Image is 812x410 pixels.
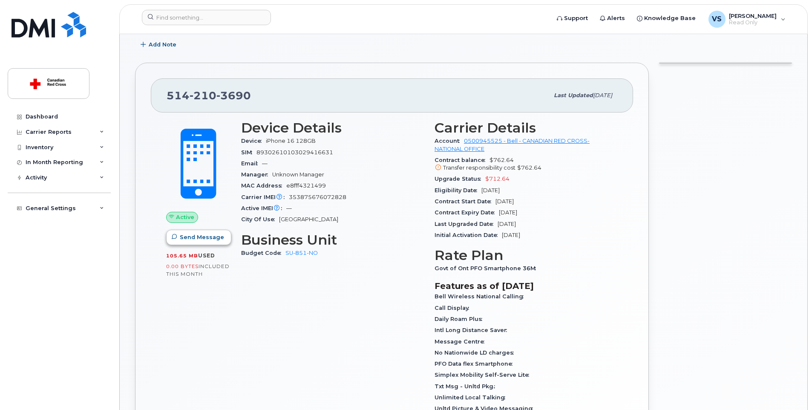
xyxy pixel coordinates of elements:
[435,138,590,152] a: 0500945525 - Bell - CANADIAN RED CROSS- NATIONAL OFFICE
[241,120,424,136] h3: Device Details
[256,149,333,156] span: 89302610103029416631
[241,232,424,248] h3: Business Unit
[241,149,256,156] span: SIM
[551,10,594,27] a: Support
[502,232,520,238] span: [DATE]
[712,14,722,24] span: VS
[499,209,517,216] span: [DATE]
[729,12,777,19] span: [PERSON_NAME]
[435,316,487,322] span: Daily Roam Plus
[135,37,184,52] button: Add Note
[435,394,510,401] span: Unlimited Local Talking
[435,293,528,300] span: Bell Wireless National Calling
[435,349,518,356] span: No Nationwide LD charges
[241,194,289,200] span: Carrier IMEI
[729,19,777,26] span: Read Only
[279,216,338,222] span: [GEOGRAPHIC_DATA]
[198,252,215,259] span: used
[190,89,216,102] span: 210
[435,176,485,182] span: Upgrade Status
[241,171,272,178] span: Manager
[435,198,495,205] span: Contract Start Date
[593,92,612,98] span: [DATE]
[435,361,517,367] span: PFO Data flex Smartphone
[272,171,324,178] span: Unknown Manager
[266,138,316,144] span: iPhone 16 128GB
[435,187,481,193] span: Eligibility Date
[289,194,346,200] span: 353875676072828
[594,10,631,27] a: Alerts
[644,14,696,23] span: Knowledge Base
[564,14,588,23] span: Support
[149,40,176,49] span: Add Note
[216,89,251,102] span: 3690
[435,265,540,271] span: Govt of Ont PFO Smartphone 36M
[241,216,279,222] span: City Of Use
[607,14,625,23] span: Alerts
[166,253,198,259] span: 105.65 MB
[241,138,266,144] span: Device
[435,248,618,263] h3: Rate Plan
[435,209,499,216] span: Contract Expiry Date
[435,120,618,136] h3: Carrier Details
[142,10,271,25] input: Find something...
[435,338,489,345] span: Message Centre
[481,187,500,193] span: [DATE]
[435,157,618,172] span: $762.64
[435,157,490,163] span: Contract balance
[435,138,464,144] span: Account
[241,182,286,189] span: MAC Address
[435,232,502,238] span: Initial Activation Date
[286,182,326,189] span: e8fff4321499
[554,92,593,98] span: Last updated
[286,205,292,211] span: —
[435,372,533,378] span: Simplex Mobility Self-Serve Lite
[167,89,251,102] span: 514
[176,213,194,221] span: Active
[241,250,285,256] span: Budget Code
[166,263,199,269] span: 0.00 Bytes
[435,221,498,227] span: Last Upgraded Date
[166,230,231,245] button: Send Message
[241,205,286,211] span: Active IMEI
[435,305,473,311] span: Call Display
[435,281,618,291] h3: Features as of [DATE]
[443,165,515,171] span: Transfer responsibility cost
[285,250,318,256] a: SU-851-NO
[435,327,511,333] span: Intl Long Distance Saver
[435,383,499,390] span: Txt Msg - Unltd Pkg.
[495,198,514,205] span: [DATE]
[241,160,262,167] span: Email
[631,10,702,27] a: Knowledge Base
[180,233,224,241] span: Send Message
[517,165,541,171] span: $762.64
[703,11,792,28] div: Vitalie Sclifos
[485,176,510,182] span: $712.64
[498,221,516,227] span: [DATE]
[262,160,268,167] span: —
